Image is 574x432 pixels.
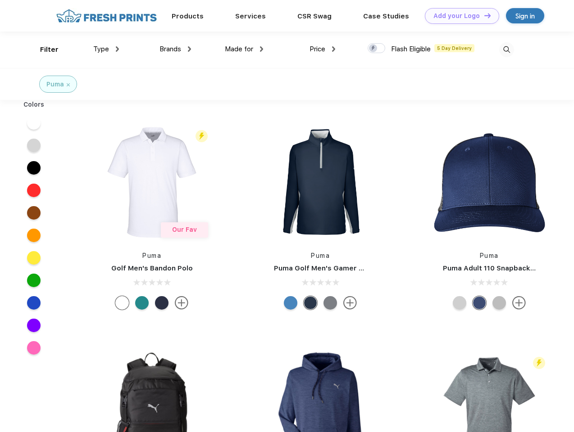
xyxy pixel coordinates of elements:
img: more.svg [175,296,188,310]
div: Navy Blazer [304,296,317,310]
img: desktop_search.svg [499,42,514,57]
a: Puma [311,252,330,259]
div: Quiet Shade [323,296,337,310]
span: Brands [159,45,181,53]
img: flash_active_toggle.svg [533,357,545,369]
a: Puma [142,252,161,259]
div: Add your Logo [433,12,480,20]
img: DT [484,13,491,18]
a: Sign in [506,8,544,23]
div: Quarry Brt Whit [453,296,466,310]
span: Made for [225,45,253,53]
div: Navy Blazer [155,296,169,310]
img: filter_cancel.svg [67,83,70,86]
div: Filter [40,45,59,55]
img: func=resize&h=266 [429,122,549,242]
div: Green Lagoon [135,296,149,310]
div: Colors [17,100,51,109]
a: Products [172,12,204,20]
span: Our Fav [172,226,197,233]
img: dropdown.png [332,46,335,52]
a: Puma [480,252,499,259]
img: dropdown.png [260,46,263,52]
img: flash_active_toggle.svg [196,130,208,142]
img: func=resize&h=266 [92,122,212,242]
a: Services [235,12,266,20]
div: Quarry with Brt Whit [492,296,506,310]
a: Golf Men's Bandon Polo [111,264,193,272]
img: fo%20logo%202.webp [54,8,159,24]
img: dropdown.png [116,46,119,52]
div: Peacoat Qut Shd [473,296,486,310]
a: CSR Swag [297,12,332,20]
a: Puma Golf Men's Gamer Golf Quarter-Zip [274,264,416,272]
img: dropdown.png [188,46,191,52]
img: more.svg [343,296,357,310]
div: Puma [46,80,64,89]
span: Price [310,45,325,53]
span: Flash Eligible [391,45,431,53]
div: Bright White [115,296,129,310]
img: more.svg [512,296,526,310]
div: Sign in [515,11,535,21]
span: Type [93,45,109,53]
div: Bright Cobalt [284,296,297,310]
span: 5 Day Delivery [434,44,474,52]
img: func=resize&h=266 [260,122,380,242]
